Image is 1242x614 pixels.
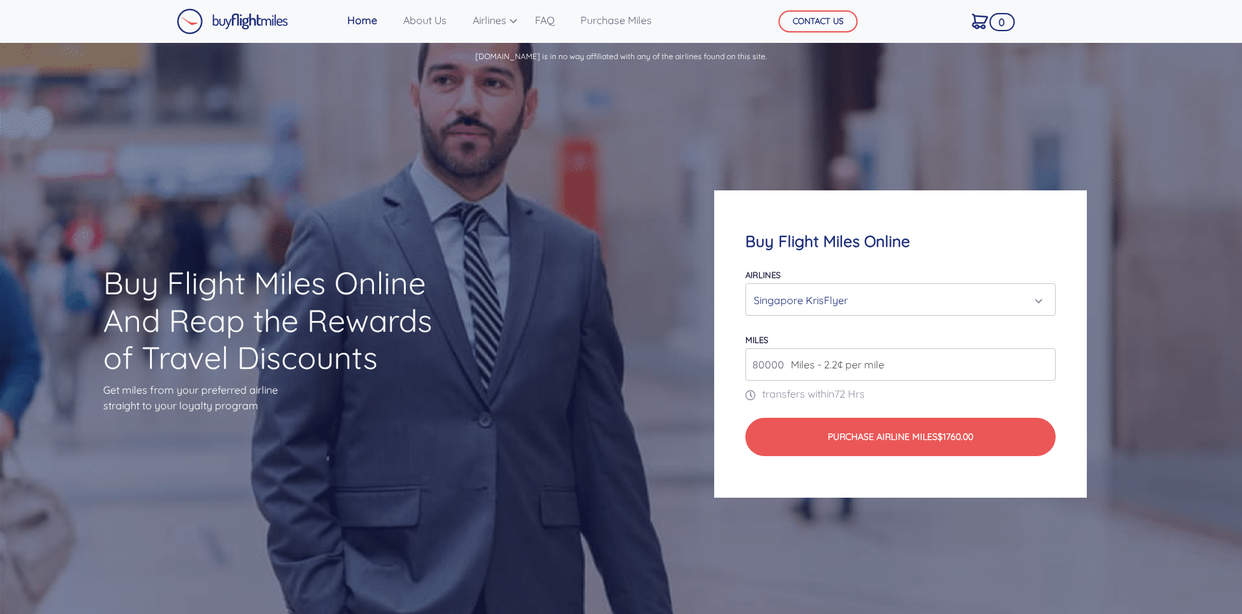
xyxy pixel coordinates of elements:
img: Buy Flight Miles Logo [177,8,288,34]
a: 0 [967,7,993,34]
a: Home [342,7,382,33]
div: Singapore KrisFlyer [754,288,1039,313]
a: Buy Flight Miles Logo [177,5,288,38]
span: Miles - 2.2¢ per mile [784,357,884,372]
label: miles [745,335,768,345]
a: FAQ [530,7,560,33]
h4: Buy Flight Miles Online [745,232,1055,251]
a: About Us [398,7,452,33]
span: 72 Hrs [834,387,865,400]
p: transfers within [745,386,1055,402]
h1: Buy Flight Miles Online And Reap the Rewards of Travel Discounts [103,264,455,377]
button: Singapore KrisFlyer [745,283,1055,316]
a: Airlines [467,7,514,33]
label: Airlines [745,270,780,280]
span: $1760.00 [938,431,973,442]
button: Purchase Airline Miles$1760.00 [745,418,1055,456]
p: Get miles from your preferred airline straight to your loyalty program [103,382,455,413]
button: CONTACT US [778,10,858,32]
img: Cart [972,14,988,29]
span: 0 [989,13,1015,31]
a: Purchase Miles [575,7,657,33]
